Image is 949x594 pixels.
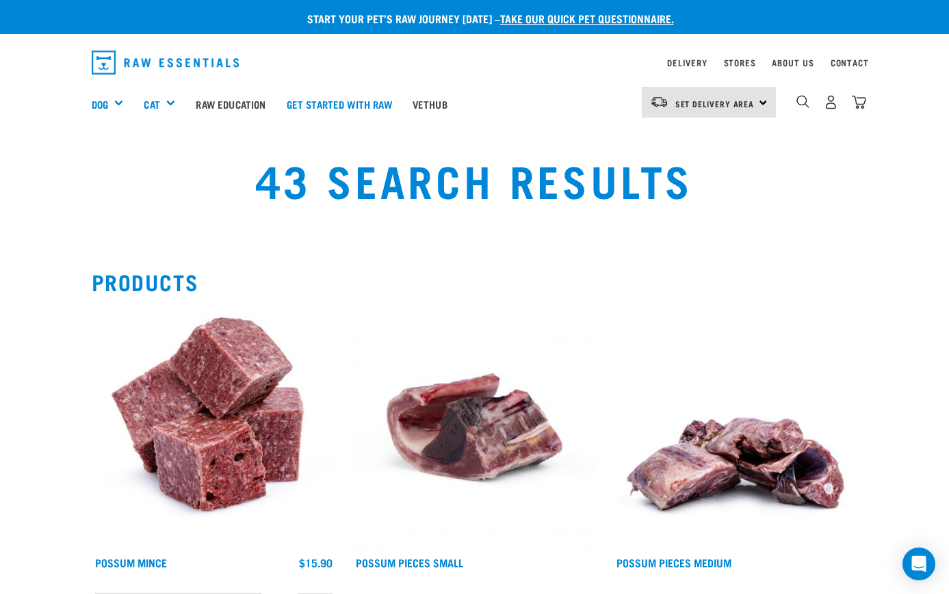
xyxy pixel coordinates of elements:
a: Possum Mince [95,559,167,565]
span: Set Delivery Area [675,101,755,106]
a: Get started with Raw [276,77,402,131]
h1: 43 Search Results [183,154,766,204]
a: Raw Education [185,77,276,131]
a: take our quick pet questionnaire. [500,15,674,21]
div: $15.90 [299,556,333,569]
nav: dropdown navigation [81,45,869,80]
img: user.png [824,95,838,109]
a: Possum Pieces Small [356,559,463,565]
img: 1102 Possum Mince 01 [92,305,336,549]
a: Contact [831,60,869,65]
img: Raw Essentials Logo [92,51,239,75]
a: Possum Pieces Medium [616,559,731,565]
img: home-icon-1@2x.png [796,95,809,108]
img: 1203 Possum Pieces Medium 01 [613,305,857,549]
a: Cat [144,96,159,112]
a: About Us [772,60,814,65]
a: Dog [92,96,108,112]
a: Vethub [402,77,458,131]
img: home-icon@2x.png [852,95,866,109]
img: Possum Piece Small [352,305,597,549]
div: Open Intercom Messenger [902,548,935,580]
a: Stores [724,60,756,65]
a: Delivery [667,60,707,65]
img: van-moving.png [650,96,668,108]
h2: Products [92,269,858,294]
